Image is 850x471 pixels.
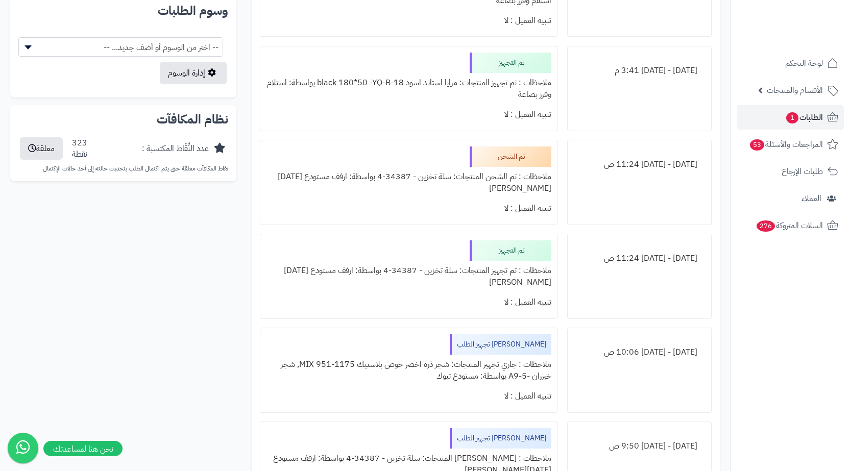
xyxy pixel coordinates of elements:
[785,56,823,70] span: لوحة التحكم
[781,8,840,29] img: logo-2.png
[266,199,551,218] div: تنبيه العميل : لا
[18,5,228,17] h2: وسوم الطلبات
[786,112,799,124] span: 1
[266,292,551,312] div: تنبيه العميل : لا
[450,428,551,449] div: [PERSON_NAME] تجهيز الطلب
[72,148,87,160] div: نقطة
[470,146,551,167] div: تم الشحن
[18,37,223,57] span: -- اختر من الوسوم أو أضف جديد... --
[574,155,705,175] div: [DATE] - [DATE] 11:24 ص
[737,159,844,184] a: طلبات الإرجاع
[266,105,551,125] div: تنبيه العميل : لا
[737,132,844,157] a: المراجعات والأسئلة53
[802,191,821,206] span: العملاء
[266,355,551,386] div: ملاحظات : جاري تجهيز المنتجات: شجر ذرة اخضر حوض بلاستيك MIX 951-1175, شجر خيزران -A9-5 بواسطة: مس...
[266,261,551,292] div: ملاحظات : تم تجهيز المنتجات: سلة تخزين - 34387-4 بواسطة: ارفف مستودع [DATE][PERSON_NAME]
[19,38,223,57] span: -- اختر من الوسوم أو أضف جديد... --
[18,164,228,173] p: نقاط المكافآت معلقة حتى يتم اكتمال الطلب بتحديث حالته إلى أحد حالات الإكتمال
[574,249,705,268] div: [DATE] - [DATE] 11:24 ص
[470,53,551,73] div: تم التجهيز
[72,137,87,161] div: 323
[470,240,551,261] div: تم التجهيز
[756,220,775,232] span: 276
[20,137,63,160] button: معلقة
[266,73,551,105] div: ملاحظات : تم تجهيز المنتجات: مرايا استاند اسود black 180*50 -YQ-B-18 بواسطة: استلام وفرز بضاعة
[737,213,844,238] a: السلات المتروكة276
[782,164,823,179] span: طلبات الإرجاع
[785,110,823,125] span: الطلبات
[737,105,844,130] a: الطلبات1
[574,342,705,362] div: [DATE] - [DATE] 10:06 ص
[574,436,705,456] div: [DATE] - [DATE] 9:50 ص
[266,11,551,31] div: تنبيه العميل : لا
[266,167,551,199] div: ملاحظات : تم الشحن المنتجات: سلة تخزين - 34387-4 بواسطة: ارفف مستودع [DATE][PERSON_NAME]
[450,334,551,355] div: [PERSON_NAME] تجهيز الطلب
[737,186,844,211] a: العملاء
[767,83,823,97] span: الأقسام والمنتجات
[749,137,823,152] span: المراجعات والأسئلة
[160,62,227,84] a: إدارة الوسوم
[266,386,551,406] div: تنبيه العميل : لا
[574,61,705,81] div: [DATE] - [DATE] 3:41 م
[756,218,823,233] span: السلات المتروكة
[749,139,765,151] span: 53
[142,143,209,155] div: عدد النِّقَاط المكتسبة :
[18,113,228,126] h2: نظام المكافآت
[737,51,844,76] a: لوحة التحكم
